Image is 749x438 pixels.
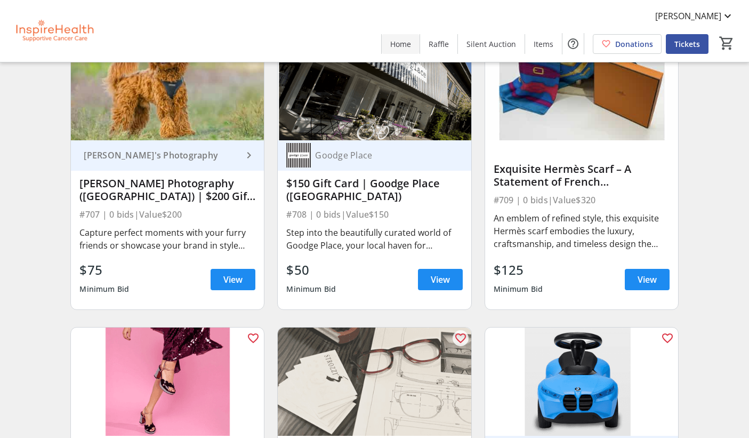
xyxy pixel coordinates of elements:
span: View [638,273,657,286]
div: $75 [79,260,129,280]
button: Cart [717,34,736,53]
img: InspireHealth Supportive Cancer Care's Logo [6,4,101,58]
img: $150 Gift Card | Lord's Shoes & Apparel [71,328,264,436]
div: Goodge Place [311,150,449,161]
span: Tickets [674,38,700,50]
span: Raffle [429,38,449,50]
div: $125 [494,260,543,280]
span: Home [390,38,411,50]
div: Step into the beautifully curated world of Goodge Place, your local haven for extraordinary gifts... [286,226,462,252]
img: BMW Baby Racer X1 [485,328,678,436]
mat-icon: keyboard_arrow_right [243,149,255,162]
div: An emblem of refined style, this exquisite Hermès scarf embodies the luxury, craftsmanship, and t... [494,212,670,250]
mat-icon: favorite_outline [454,332,467,345]
div: #707 | 0 bids | Value $200 [79,207,255,222]
div: [PERSON_NAME] Photography ([GEOGRAPHIC_DATA]) | $200 Gift Card [79,177,255,203]
img: Brookes Photography (Vancouver) | $200 Gift Card [71,31,264,140]
a: Home [382,34,420,54]
a: View [418,269,463,290]
a: Donations [593,34,662,54]
button: Help [562,33,584,54]
div: #708 | 0 bids | Value $150 [286,207,462,222]
span: Silent Auction [466,38,516,50]
a: [PERSON_NAME]'s Photography [71,140,264,171]
a: View [625,269,670,290]
div: Minimum Bid [494,280,543,299]
a: Tickets [666,34,708,54]
img: Exquisite Hermès Scarf – A Statement of French Sophistication [485,31,678,140]
button: [PERSON_NAME] [647,7,743,25]
div: #709 | 0 bids | Value $320 [494,193,670,208]
mat-icon: favorite_outline [661,332,674,345]
span: Donations [615,38,653,50]
mat-icon: favorite_outline [247,332,260,345]
a: Raffle [420,34,457,54]
span: View [431,273,450,286]
img: Strozzi’s Eyewear – Custom Crafted Frames | $300 Gift Vouchers [278,328,471,436]
div: Capture perfect moments with your furry friends or showcase your brand in style with this $200 gi... [79,226,255,252]
div: Minimum Bid [286,280,336,299]
div: Exquisite Hermès Scarf – A Statement of French Sophistication [494,163,670,188]
div: [PERSON_NAME]'s Photography [79,150,243,161]
img: $150 Gift Card | Goodge Place (Vancouver) [278,31,471,140]
a: Items [525,34,562,54]
a: Silent Auction [458,34,525,54]
img: Goodge Place [286,143,311,168]
a: View [211,269,255,290]
span: Items [534,38,553,50]
span: View [223,273,243,286]
div: $150 Gift Card | Goodge Place ([GEOGRAPHIC_DATA]) [286,177,462,203]
span: [PERSON_NAME] [655,10,721,22]
div: Minimum Bid [79,280,129,299]
div: $50 [286,260,336,280]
